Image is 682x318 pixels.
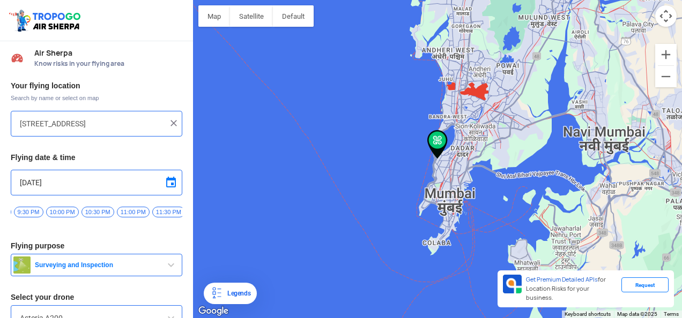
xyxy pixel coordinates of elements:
[503,275,522,293] img: Premium APIs
[565,311,611,318] button: Keyboard shortcuts
[11,293,182,301] h3: Select your drone
[621,277,669,292] div: Request
[11,94,182,102] span: Search by name or select on map
[655,66,677,87] button: Zoom out
[11,82,182,89] h3: Your flying location
[196,304,231,318] a: Open this area in Google Maps (opens a new window)
[46,207,79,217] span: 10:00 PM
[31,261,165,269] span: Surveying and Inspection
[81,207,114,217] span: 10:30 PM
[34,59,182,68] span: Know risks in your flying area
[223,287,250,300] div: Legends
[664,311,679,317] a: Terms
[196,304,231,318] img: Google
[230,5,273,27] button: Show satellite imagery
[210,287,223,300] img: Legends
[198,5,230,27] button: Show street map
[20,176,173,189] input: Select Date
[655,44,677,65] button: Zoom in
[11,242,182,249] h3: Flying purpose
[522,275,621,303] div: for Location Risks for your business.
[11,51,24,64] img: Risk Scores
[117,207,150,217] span: 11:00 PM
[14,207,43,217] span: 9:30 PM
[20,117,165,130] input: Search your flying location
[11,254,182,276] button: Surveying and Inspection
[168,118,179,128] img: ic_close.png
[617,311,657,317] span: Map data ©2025
[34,49,182,57] span: Air Sherpa
[655,5,677,27] button: Map camera controls
[11,154,182,161] h3: Flying date & time
[152,207,185,217] span: 11:30 PM
[8,8,84,33] img: ic_tgdronemaps.svg
[13,256,31,274] img: survey.png
[526,276,598,283] span: Get Premium Detailed APIs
